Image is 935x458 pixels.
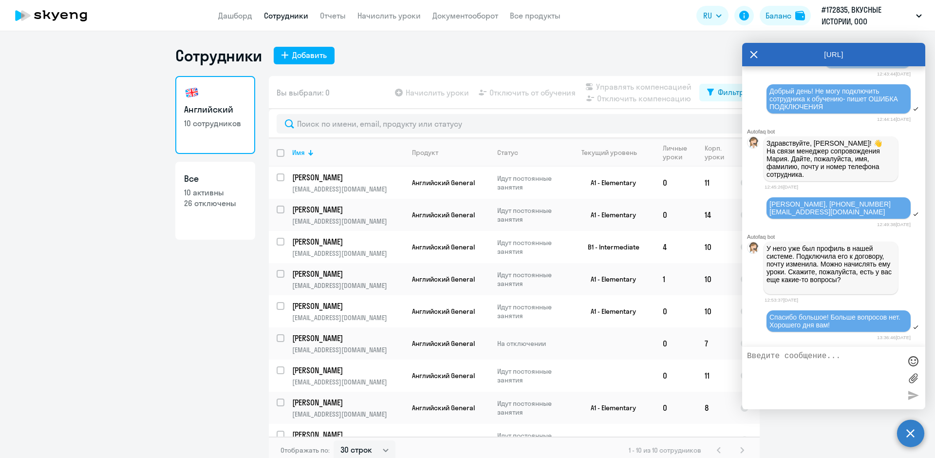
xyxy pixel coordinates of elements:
[277,114,752,134] input: Поиск по имени, email, продукту или статусу
[572,148,654,157] div: Текущий уровень
[292,236,404,247] a: [PERSON_NAME]
[564,167,655,199] td: A1 - Elementary
[655,360,697,392] td: 0
[497,174,564,191] p: Идут постоянные занятия
[697,295,732,327] td: 10
[696,6,729,25] button: RU
[655,199,697,231] td: 0
[412,178,475,187] span: Английский General
[292,49,327,61] div: Добавить
[292,172,404,183] a: [PERSON_NAME]
[292,345,404,354] p: [EMAIL_ADDRESS][DOMAIN_NAME]
[292,365,402,376] p: [PERSON_NAME]
[697,327,732,360] td: 7
[769,87,900,111] span: Добрый день! Не могу подключить сотрудника к обучению- пишет ОШИБКА ПОДКЛЮЧЕНИЯ
[292,333,404,343] a: [PERSON_NAME]
[497,238,564,256] p: Идут постоянные занятия
[748,137,760,151] img: bot avatar
[699,84,752,101] button: Фильтр
[697,360,732,392] td: 11
[274,47,335,64] button: Добавить
[655,167,697,199] td: 0
[320,11,346,20] a: Отчеты
[292,333,402,343] p: [PERSON_NAME]
[697,167,732,199] td: 11
[765,297,798,303] time: 12:53:37[DATE]
[705,144,724,161] div: Корп. уроки
[767,139,895,178] p: Здравствуйте, [PERSON_NAME]! 👋 ﻿На связи менеджер сопровождения Мария. Дайте, пожалуйста, имя, фа...
[292,397,404,408] a: [PERSON_NAME]
[697,199,732,231] td: 14
[663,144,696,161] div: Личные уроки
[564,231,655,263] td: B1 - Intermediate
[747,129,925,134] div: Autofaq bot
[292,268,402,279] p: [PERSON_NAME]
[769,200,893,216] span: [PERSON_NAME], [PHONE_NUMBER] [EMAIL_ADDRESS][DOMAIN_NAME]
[748,242,760,256] img: bot avatar
[760,6,811,25] button: Балансbalance
[292,204,404,215] a: [PERSON_NAME]
[292,429,404,440] a: [PERSON_NAME]
[292,281,404,290] p: [EMAIL_ADDRESS][DOMAIN_NAME]
[292,268,404,279] a: [PERSON_NAME]
[817,4,927,27] button: #172835, ВКУСНЫЕ ИСТОРИИ, ООО
[497,148,518,157] div: Статус
[497,206,564,224] p: Идут постоянные занятия
[412,339,475,348] span: Английский General
[184,118,246,129] p: 10 сотрудников
[655,327,697,360] td: 0
[703,10,712,21] span: RU
[497,270,564,288] p: Идут постоянные занятия
[292,249,404,258] p: [EMAIL_ADDRESS][DOMAIN_NAME]
[747,234,925,240] div: Autofaq bot
[822,4,912,27] p: #172835, ВКУСНЫЕ ИСТОРИИ, ООО
[218,11,252,20] a: Дашборд
[292,313,404,322] p: [EMAIL_ADDRESS][DOMAIN_NAME]
[412,243,475,251] span: Английский General
[184,103,246,116] h3: Английский
[184,85,200,100] img: english
[280,446,330,455] span: Отображать по:
[497,399,564,417] p: Идут постоянные занятия
[175,46,262,65] h1: Сотрудники
[697,263,732,295] td: 10
[412,403,475,412] span: Английский General
[292,429,402,440] p: [PERSON_NAME]
[697,424,732,456] td: 8
[564,263,655,295] td: A1 - Elementary
[718,86,744,98] div: Фильтр
[877,116,911,122] time: 12:44:14[DATE]
[766,10,791,21] div: Баланс
[510,11,561,20] a: Все продукты
[581,148,637,157] div: Текущий уровень
[184,172,246,185] h3: Все
[264,11,308,20] a: Сотрудники
[277,87,330,98] span: Вы выбрали: 0
[497,148,564,157] div: Статус
[292,365,404,376] a: [PERSON_NAME]
[292,204,402,215] p: [PERSON_NAME]
[629,446,701,455] span: 1 - 10 из 10 сотрудников
[292,301,402,311] p: [PERSON_NAME]
[412,148,438,157] div: Продукт
[184,187,246,198] p: 10 активны
[697,392,732,424] td: 8
[292,172,402,183] p: [PERSON_NAME]
[292,148,404,157] div: Имя
[497,303,564,320] p: Идут постоянные занятия
[765,184,798,190] time: 12:45:26[DATE]
[357,11,421,20] a: Начислить уроки
[655,263,697,295] td: 1
[184,198,246,209] p: 26 отключены
[292,236,402,247] p: [PERSON_NAME]
[412,371,475,380] span: Английский General
[655,392,697,424] td: 0
[412,275,475,284] span: Английский General
[412,210,475,219] span: Английский General
[769,313,902,329] span: Спасибо большое! Больше вопросов нет. Хорошего дня вам!
[655,231,697,263] td: 4
[655,424,697,456] td: 0
[175,76,255,154] a: Английский10 сотрудников
[705,144,732,161] div: Корп. уроки
[292,217,404,226] p: [EMAIL_ADDRESS][DOMAIN_NAME]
